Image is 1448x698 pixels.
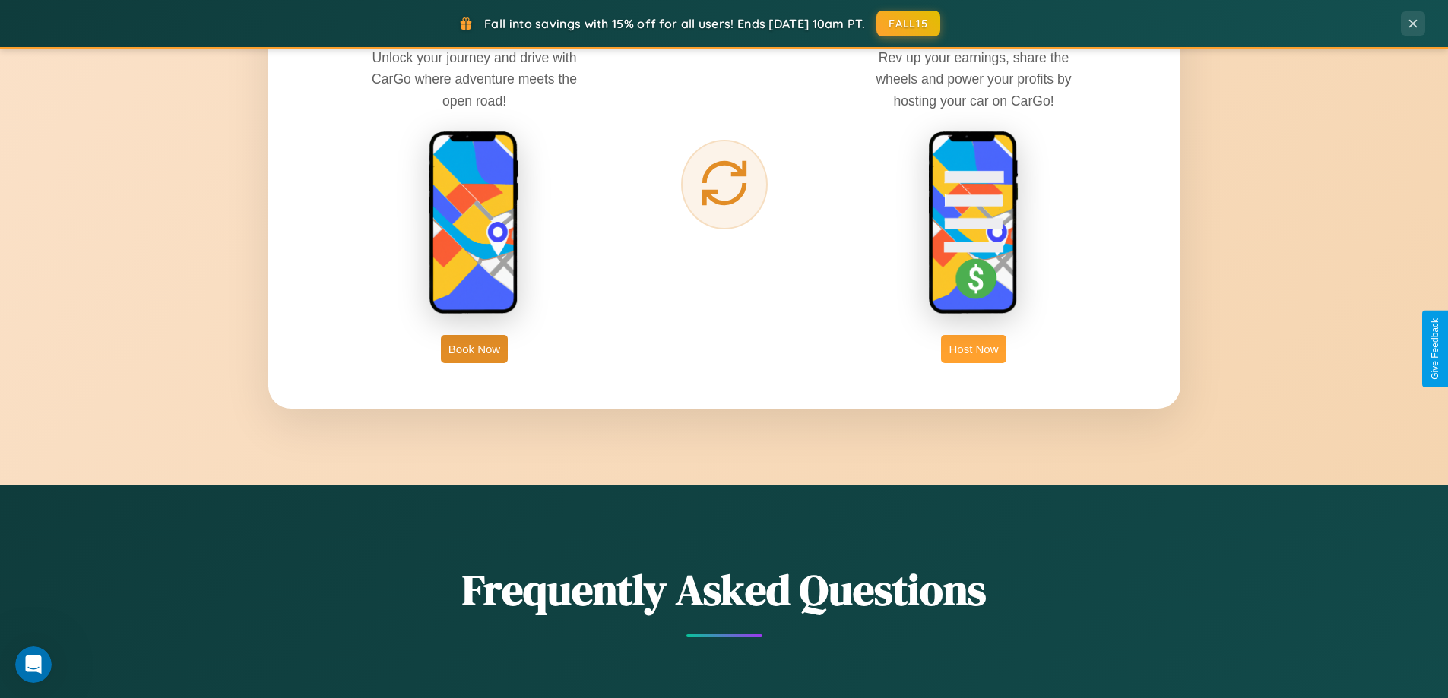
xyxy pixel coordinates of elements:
span: Fall into savings with 15% off for all users! Ends [DATE] 10am PT. [484,16,865,31]
img: host phone [928,131,1019,316]
p: Unlock your journey and drive with CarGo where adventure meets the open road! [360,47,588,111]
iframe: Intercom live chat [15,646,52,683]
p: Rev up your earnings, share the wheels and power your profits by hosting your car on CarGo! [860,47,1088,111]
button: FALL15 [876,11,940,36]
div: Give Feedback [1430,318,1440,380]
img: rent phone [429,131,520,316]
button: Book Now [441,335,508,363]
h2: Frequently Asked Questions [268,561,1180,619]
button: Host Now [941,335,1006,363]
